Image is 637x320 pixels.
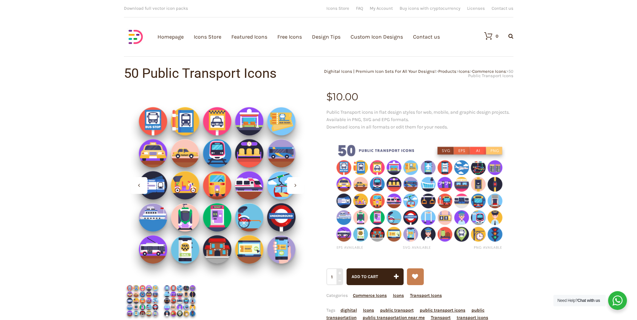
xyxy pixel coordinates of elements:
[496,34,498,38] div: 0
[326,91,332,103] span: $
[477,32,498,40] a: 0
[438,69,456,74] a: Products
[161,282,198,319] img: Public Transport Icons Cover
[326,91,358,103] bdi: 10.00
[468,69,513,78] span: 50 Public Transport Icons
[326,136,513,260] img: Public Transport icons png/svg/eps
[492,6,513,10] a: Contact us
[326,293,442,298] span: Categories
[124,67,319,80] h1: 50 Public Transport Icons
[319,69,513,78] div: > > > >
[431,315,451,320] a: Transport
[124,6,188,11] span: Download full vector icon packs
[420,308,465,313] a: public transport icons
[124,92,311,279] img: Public-Transport-Icons_ Shop-2
[370,6,393,10] a: My Account
[400,6,460,10] a: Buy icons with cryptocurrency
[380,308,414,313] a: public transport
[472,69,506,74] a: Commerce Icons
[459,69,470,74] a: Icons
[457,315,488,320] a: transport icons
[124,282,161,319] img: Public Transport Icons
[410,293,442,298] a: Transport Icons
[578,298,600,303] strong: Chat with us
[340,308,357,313] a: dighital
[326,268,342,285] input: Qty
[324,69,436,74] a: Dighital Icons | Premium Icon Sets For All Your Designs!
[356,6,363,10] a: FAQ
[467,6,485,10] a: Licenses
[326,6,349,10] a: Icons Store
[347,268,404,285] button: Add to cart
[326,109,513,131] p: Public Transport icons in flat design styles for web, mobile, and graphic design projects. Availa...
[353,293,387,298] a: Commerce Icons
[363,308,374,313] a: Icons
[363,315,425,320] a: public transportation near me
[352,274,378,279] span: Add to cart
[557,298,600,303] span: Need Help?
[393,293,404,298] a: Icons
